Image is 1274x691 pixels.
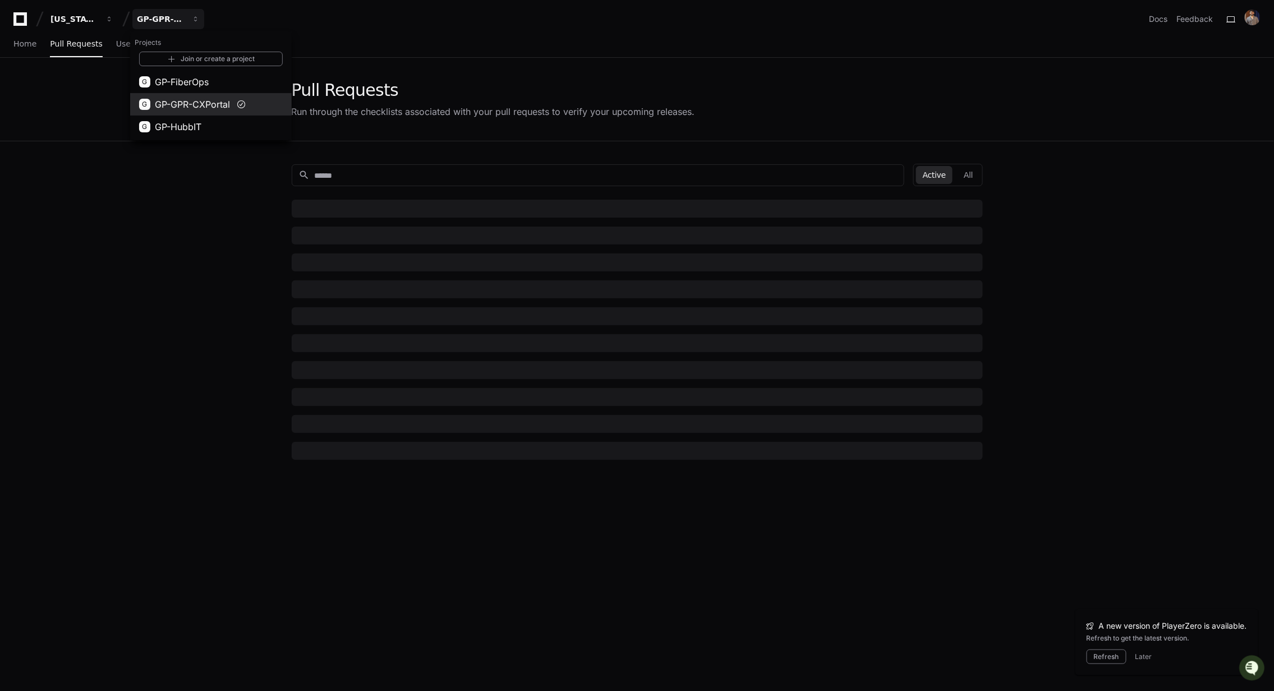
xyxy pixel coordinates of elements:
img: PlayerZero [11,11,34,33]
img: Mr Abhinav Kumar [11,139,29,157]
span: [DATE] [110,150,133,159]
div: Run through the checklists associated with your pull requests to verify your upcoming releases. [292,105,695,118]
button: Active [916,166,953,184]
a: Join or create a project [139,52,283,66]
div: Start new chat [38,83,184,94]
span: Mr [PERSON_NAME] [35,150,102,159]
button: Feedback [1177,13,1213,25]
div: Refresh to get the latest version. [1087,634,1247,643]
img: 176496148 [1245,10,1261,25]
div: [US_STATE] Pacific [130,31,292,140]
button: Start new chat [191,86,204,100]
div: Past conversations [11,122,75,131]
span: Pylon [112,175,136,183]
h1: Projects [130,34,292,52]
span: Pull Requests [50,40,102,47]
span: GP-GPR-CXPortal [155,98,230,111]
div: Pull Requests [292,80,695,100]
button: All [957,166,979,184]
a: Docs [1149,13,1168,25]
button: See all [174,119,204,133]
span: A new version of PlayerZero is available. [1099,620,1247,632]
div: G [139,76,150,87]
button: Later [1135,652,1152,661]
span: Home [13,40,36,47]
img: 1756235613930-3d25f9e4-fa56-45dd-b3ad-e072dfbd1548 [11,83,31,103]
mat-icon: search [299,169,310,181]
div: G [139,99,150,110]
span: GP-FiberOps [155,75,209,89]
div: [US_STATE] Pacific [50,13,99,25]
button: GP-GPR-CXPortal [132,9,204,29]
div: We're available if you need us! [38,94,142,103]
a: Home [13,31,36,57]
a: Pull Requests [50,31,102,57]
a: Users [116,31,138,57]
span: Users [116,40,138,47]
button: [US_STATE] Pacific [46,9,118,29]
a: Powered byPylon [79,174,136,183]
div: GP-GPR-CXPortal [137,13,185,25]
div: G [139,121,150,132]
div: Welcome [11,44,204,62]
iframe: Open customer support [1238,654,1268,684]
button: Refresh [1087,649,1126,664]
span: GP-HubbIT [155,120,201,133]
span: • [104,150,108,159]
